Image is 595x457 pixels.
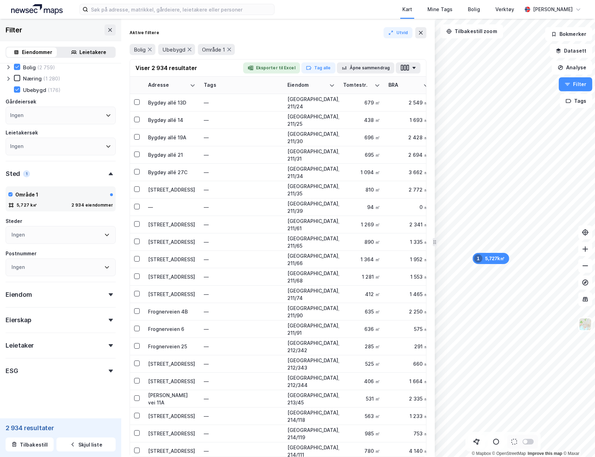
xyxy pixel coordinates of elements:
div: 1 281 ㎡ [343,273,380,280]
button: Datasett [550,44,592,58]
div: — [204,184,279,195]
button: Analyse [552,61,592,75]
div: [GEOGRAPHIC_DATA], 211/66 [287,252,335,267]
div: — [148,203,195,211]
div: [GEOGRAPHIC_DATA], 211/39 [287,200,335,215]
div: [PERSON_NAME] [533,5,573,14]
div: — [204,97,279,108]
div: 780 ㎡ [343,447,380,455]
div: 291 ㎡ [388,343,429,350]
div: Leietakere [79,48,106,56]
div: Frognerveien 6 [148,325,195,333]
button: Åpne sammendrag [337,62,395,73]
div: Bygdøy allé 27C [148,169,195,176]
div: — [204,271,279,282]
div: — [204,237,279,248]
div: 2 549 ㎡ [388,99,429,106]
div: 695 ㎡ [343,151,380,158]
div: Filter [6,24,22,36]
div: — [204,411,279,422]
span: Bolig [134,46,146,53]
div: Map marker [473,253,509,264]
div: BRA [388,82,420,88]
div: 1 233 ㎡ [388,412,429,420]
div: Eiendom [287,82,326,88]
div: [STREET_ADDRESS] [148,186,195,193]
div: — [204,306,279,317]
span: Ubebygd [162,46,185,53]
div: 575 ㎡ [388,325,429,333]
div: Postnummer [6,249,37,258]
div: Gårdeiersøk [6,98,36,106]
div: [GEOGRAPHIC_DATA], 211/35 [287,183,335,197]
div: — [204,289,279,300]
div: [STREET_ADDRESS] [148,360,195,367]
div: 412 ㎡ [343,291,380,298]
div: (176) [48,87,61,93]
input: Søk på adresse, matrikkel, gårdeiere, leietakere eller personer [88,4,274,15]
div: Bolig [23,64,36,71]
div: 438 ㎡ [343,116,380,124]
div: 4 140 ㎡ [388,447,429,455]
div: [STREET_ADDRESS] [148,447,195,455]
a: OpenStreetMap [492,451,526,456]
div: Tags [204,82,279,88]
div: Mine Tags [427,5,453,14]
div: Ingen [11,263,25,271]
div: 0 ㎡ [388,203,429,211]
div: Ingen [10,111,23,119]
div: Ingen [11,231,25,239]
div: 563 ㎡ [343,412,380,420]
div: Bygdøy allé 14 [148,116,195,124]
div: Aktive filtere [130,30,159,36]
div: Eiendom [6,291,32,299]
div: [GEOGRAPHIC_DATA], 211/68 [287,270,335,284]
div: 660 ㎡ [388,360,429,367]
div: 406 ㎡ [343,378,380,385]
div: [STREET_ADDRESS] [148,430,195,437]
div: 5,727 k㎡ [17,202,37,208]
button: Eksporter til Excel [243,62,300,73]
div: [GEOGRAPHIC_DATA], 211/34 [287,165,335,180]
div: Tomtestr. [343,82,372,88]
div: 1 553 ㎡ [388,273,429,280]
div: — [204,167,279,178]
div: Kart [402,5,412,14]
div: 525 ㎡ [343,360,380,367]
button: Utvid [384,27,413,38]
div: 1 952 ㎡ [388,256,429,263]
div: [GEOGRAPHIC_DATA], 211/25 [287,113,335,127]
div: 1 [474,254,482,263]
div: 636 ㎡ [343,325,380,333]
div: — [204,324,279,335]
button: Tilbakestill zoom [440,24,503,38]
img: Z [579,318,592,331]
div: Kontrollprogram for chat [560,424,595,457]
div: — [204,149,279,161]
div: Ubebygd [23,87,46,93]
div: [GEOGRAPHIC_DATA], 211/74 [287,287,335,302]
div: 2 341 ㎡ [388,221,429,228]
button: Tag alle [301,62,335,73]
div: Eiendommer [22,48,52,56]
div: 1 364 ㎡ [343,256,380,263]
div: 94 ㎡ [343,203,380,211]
div: Leietaker [6,341,34,350]
div: [GEOGRAPHIC_DATA], 212/344 [287,374,335,389]
div: [STREET_ADDRESS] [148,378,195,385]
div: (2 759) [37,64,55,71]
a: Improve this map [528,451,562,456]
div: — [204,376,279,387]
button: Filter [559,77,592,91]
div: [GEOGRAPHIC_DATA], 211/31 [287,148,335,162]
div: — [204,341,279,352]
div: 3 662 ㎡ [388,169,429,176]
button: Skjul liste [56,437,116,451]
div: 2 250 ㎡ [388,308,429,315]
div: [GEOGRAPHIC_DATA], 214/119 [287,426,335,441]
div: [GEOGRAPHIC_DATA], 211/91 [287,322,335,336]
div: Viser 2 934 resultater [136,64,197,72]
div: 2 335 ㎡ [388,395,429,402]
div: 2 694 ㎡ [388,151,429,158]
div: [STREET_ADDRESS] [148,221,195,228]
